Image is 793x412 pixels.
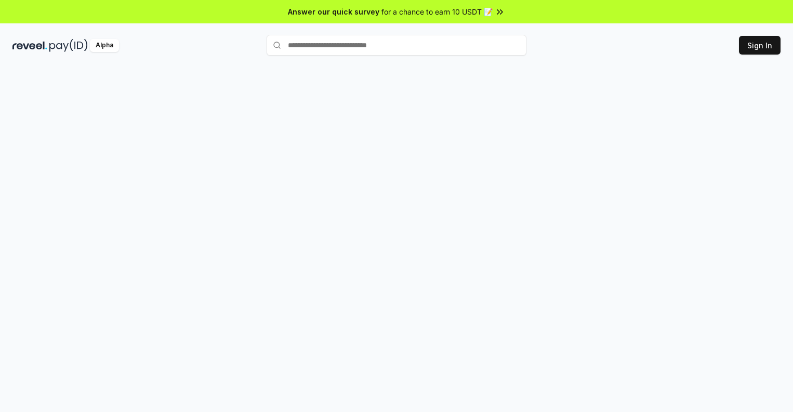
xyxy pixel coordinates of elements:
[12,39,47,52] img: reveel_dark
[288,6,379,17] span: Answer our quick survey
[90,39,119,52] div: Alpha
[49,39,88,52] img: pay_id
[381,6,493,17] span: for a chance to earn 10 USDT 📝
[739,36,781,55] button: Sign In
